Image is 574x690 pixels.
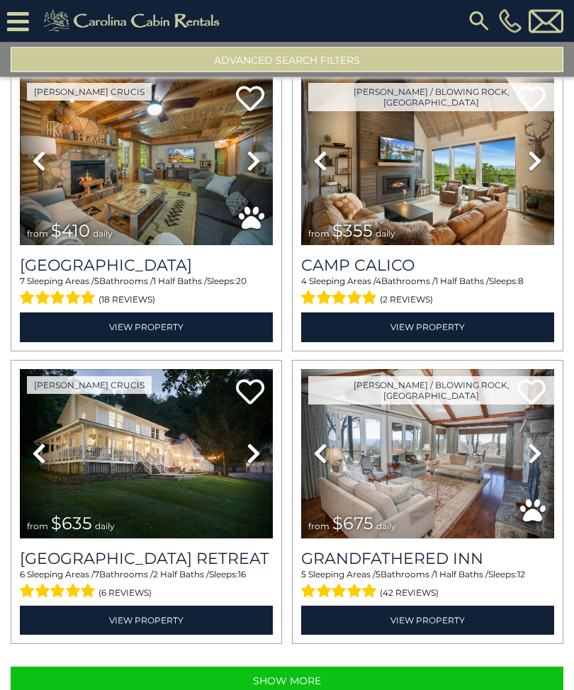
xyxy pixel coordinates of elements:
[20,256,273,276] a: [GEOGRAPHIC_DATA]
[518,276,524,287] span: 8
[308,84,554,112] a: [PERSON_NAME] / Blowing Rock, [GEOGRAPHIC_DATA]
[20,256,273,276] h3: Mountainside Lodge
[27,521,48,532] span: from
[11,47,563,72] button: Advanced Search Filters
[301,276,554,310] div: Sleeping Areas / Bathrooms / Sleeps:
[51,221,90,242] span: $410
[153,570,209,580] span: 2 Half Baths /
[308,377,554,405] a: [PERSON_NAME] / Blowing Rock, [GEOGRAPHIC_DATA]
[236,378,264,409] a: Add to favorites
[236,85,264,115] a: Add to favorites
[376,521,396,532] span: daily
[435,276,489,287] span: 1 Half Baths /
[301,370,554,539] img: thumbnail_163264290.jpeg
[517,570,525,580] span: 12
[301,550,554,569] a: Grandfathered Inn
[380,584,439,603] span: (42 reviews)
[20,77,273,246] img: thumbnail_169102198.jpeg
[153,276,207,287] span: 1 Half Baths /
[380,291,433,310] span: (2 reviews)
[20,276,273,310] div: Sleeping Areas / Bathrooms / Sleeps:
[95,521,115,532] span: daily
[308,229,330,239] span: from
[301,276,307,287] span: 4
[27,84,152,101] a: [PERSON_NAME] Crucis
[99,584,152,603] span: (6 reviews)
[27,377,152,395] a: [PERSON_NAME] Crucis
[301,256,554,276] a: Camp Calico
[20,606,273,635] a: View Property
[238,570,246,580] span: 16
[94,276,99,287] span: 5
[434,570,488,580] span: 1 Half Baths /
[51,514,92,534] span: $635
[376,276,381,287] span: 4
[27,229,48,239] span: from
[36,7,232,35] img: Khaki-logo.png
[301,569,554,603] div: Sleeping Areas / Bathrooms / Sleeps:
[236,276,247,287] span: 20
[376,570,381,580] span: 5
[94,570,99,580] span: 7
[376,229,395,239] span: daily
[301,77,554,246] img: thumbnail_166687946.jpeg
[301,606,554,635] a: View Property
[332,221,373,242] span: $355
[99,291,155,310] span: (18 reviews)
[20,550,273,569] a: [GEOGRAPHIC_DATA] Retreat
[301,313,554,342] a: View Property
[20,570,25,580] span: 6
[20,569,273,603] div: Sleeping Areas / Bathrooms / Sleeps:
[20,313,273,342] a: View Property
[20,276,25,287] span: 7
[466,9,492,34] img: search-regular.svg
[332,514,373,534] span: $675
[308,521,330,532] span: from
[301,570,306,580] span: 5
[495,9,525,33] a: [PHONE_NUMBER]
[20,550,273,569] h3: Valley Farmhouse Retreat
[93,229,113,239] span: daily
[20,370,273,539] img: thumbnail_166977895.jpeg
